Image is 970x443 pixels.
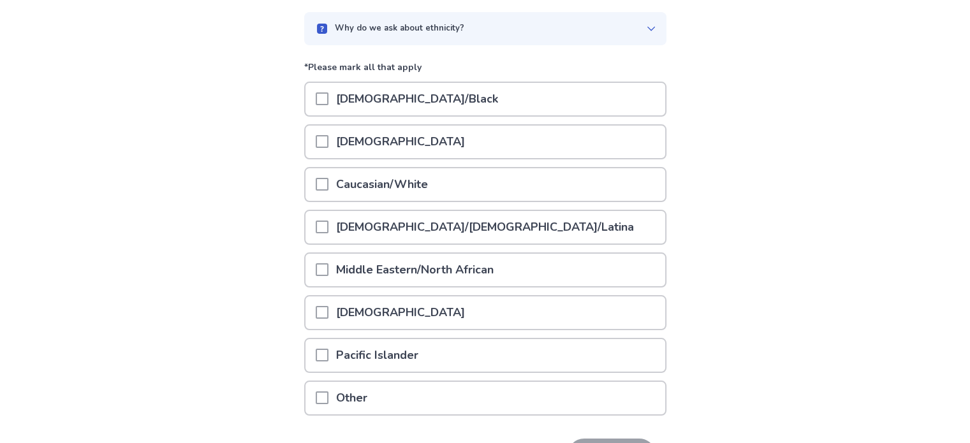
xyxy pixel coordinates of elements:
[328,254,501,286] p: Middle Eastern/North African
[335,22,464,35] p: Why do we ask about ethnicity?
[328,83,506,115] p: [DEMOGRAPHIC_DATA]/Black
[328,126,473,158] p: [DEMOGRAPHIC_DATA]
[304,61,666,82] p: *Please mark all that apply
[328,168,436,201] p: Caucasian/White
[328,211,642,243] p: [DEMOGRAPHIC_DATA]/[DEMOGRAPHIC_DATA]/Latina
[328,382,375,414] p: Other
[328,296,473,329] p: [DEMOGRAPHIC_DATA]
[328,339,426,372] p: Pacific Islander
